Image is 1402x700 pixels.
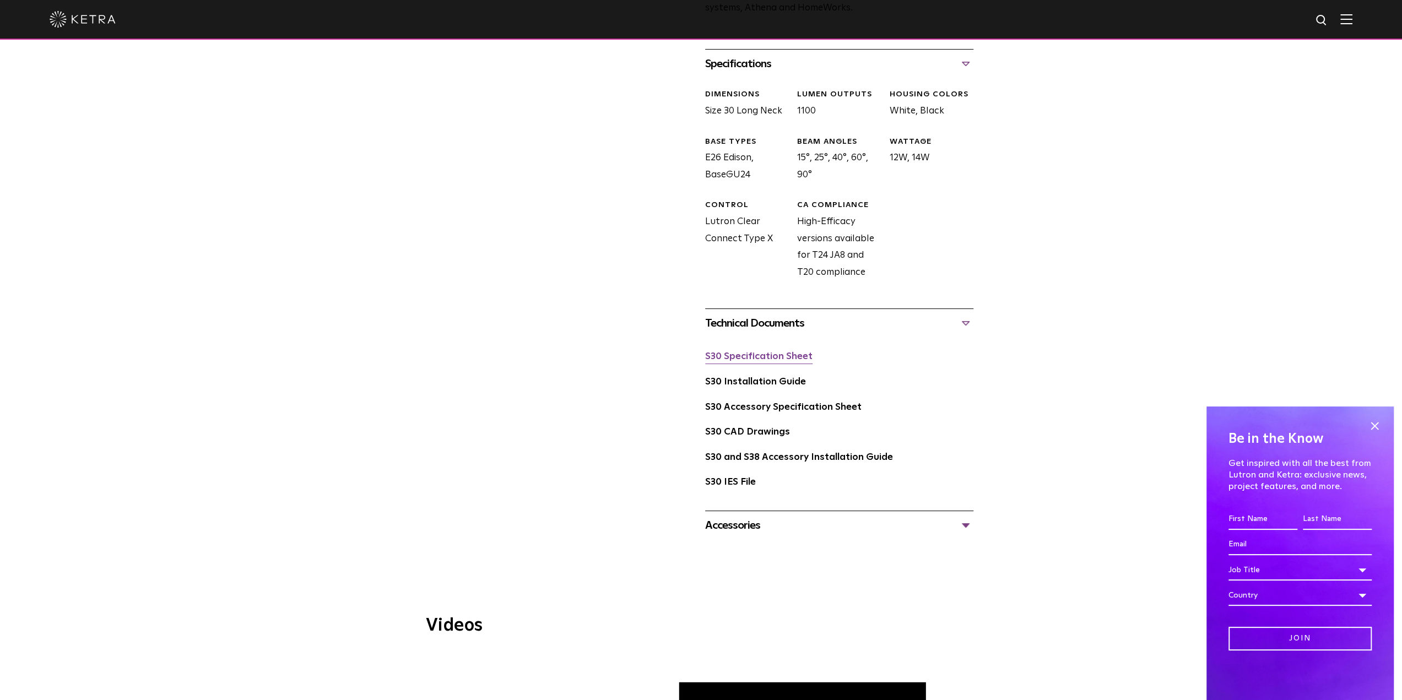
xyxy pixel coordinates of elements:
div: Size 30 Long Neck [697,89,789,120]
div: WATTAGE [889,137,973,148]
div: CONTROL [705,200,789,211]
h4: Be in the Know [1228,428,1372,449]
div: 15°, 25°, 40°, 60°, 90° [789,137,881,184]
div: BEAM ANGLES [797,137,881,148]
input: Join [1228,627,1372,650]
img: search icon [1315,14,1329,28]
h3: Videos [426,617,977,634]
div: Accessories [705,517,973,534]
div: Technical Documents [705,314,973,332]
div: Lutron Clear Connect Type X [697,200,789,281]
a: S30 Specification Sheet [705,352,813,361]
div: BASE TYPES [705,137,789,148]
a: S30 CAD Drawings [705,427,790,437]
div: Country [1228,585,1372,606]
img: ketra-logo-2019-white [50,11,116,28]
div: 1100 [789,89,881,120]
div: DIMENSIONS [705,89,789,100]
div: Specifications [705,55,973,73]
div: CA COMPLIANCE [797,200,881,211]
div: High-Efficacy versions available for T24 JA8 and T20 compliance [789,200,881,281]
div: White, Black [881,89,973,120]
div: 12W, 14W [881,137,973,184]
a: S30 and S38 Accessory Installation Guide [705,453,893,462]
a: S30 IES File [705,477,756,487]
p: Get inspired with all the best from Lutron and Ketra: exclusive news, project features, and more. [1228,458,1372,492]
div: E26 Edison, BaseGU24 [697,137,789,184]
img: Hamburger%20Nav.svg [1340,14,1352,24]
a: S30 Accessory Specification Sheet [705,403,862,412]
div: HOUSING COLORS [889,89,973,100]
div: LUMEN OUTPUTS [797,89,881,100]
a: S30 Installation Guide [705,377,806,387]
div: Job Title [1228,560,1372,580]
input: Email [1228,534,1372,555]
input: Last Name [1303,509,1372,530]
input: First Name [1228,509,1297,530]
